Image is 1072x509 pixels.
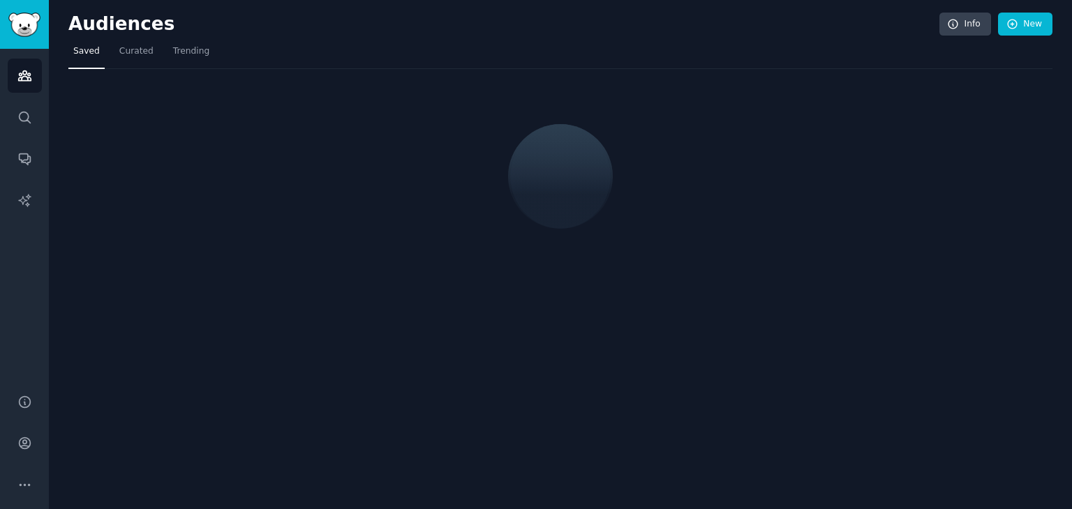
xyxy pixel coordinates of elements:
[168,40,214,69] a: Trending
[939,13,991,36] a: Info
[68,13,939,36] h2: Audiences
[68,40,105,69] a: Saved
[998,13,1052,36] a: New
[73,45,100,58] span: Saved
[114,40,158,69] a: Curated
[8,13,40,37] img: GummySearch logo
[119,45,154,58] span: Curated
[173,45,209,58] span: Trending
